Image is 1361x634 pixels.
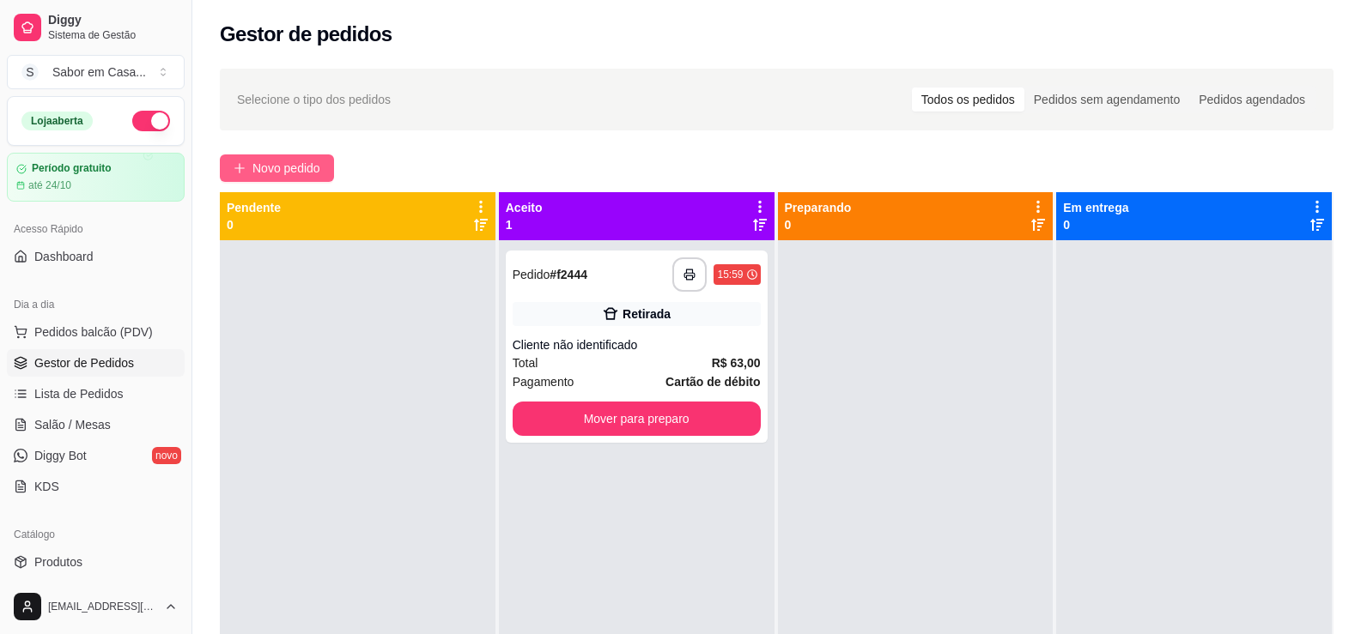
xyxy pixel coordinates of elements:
[28,178,71,192] article: até 24/10
[237,90,391,109] span: Selecione o tipo dos pedidos
[7,586,185,627] button: [EMAIL_ADDRESS][DOMAIN_NAME]
[7,291,185,318] div: Dia a dia
[34,478,59,495] span: KDS
[220,21,392,48] h2: Gestor de pedidos
[220,154,334,182] button: Novo pedido
[7,243,185,270] a: Dashboard
[227,199,281,216] p: Pendente
[1063,216,1128,233] p: 0
[7,349,185,377] a: Gestor de Pedidos
[34,447,87,464] span: Diggy Bot
[785,216,852,233] p: 0
[7,318,185,346] button: Pedidos balcão (PDV)
[506,199,543,216] p: Aceito
[717,268,743,281] div: 15:59
[7,55,185,89] button: Select a team
[34,416,111,433] span: Salão / Mesas
[7,380,185,408] a: Lista de Pedidos
[665,375,760,389] strong: Cartão de débito
[1189,88,1315,112] div: Pedidos agendados
[912,88,1024,112] div: Todos os pedidos
[21,112,93,130] div: Loja aberta
[21,63,39,81] span: S
[513,372,574,391] span: Pagamento
[550,268,587,281] strong: # f2444
[48,28,178,42] span: Sistema de Gestão
[785,199,852,216] p: Preparando
[1024,88,1189,112] div: Pedidos sem agendamento
[227,216,281,233] p: 0
[34,553,82,571] span: Produtos
[132,111,170,131] button: Alterar Status
[7,7,185,48] a: DiggySistema de Gestão
[513,268,550,281] span: Pedido
[513,353,538,372] span: Total
[48,600,157,613] span: [EMAIL_ADDRESS][DOMAIN_NAME]
[7,442,185,469] a: Diggy Botnovo
[32,162,112,175] article: Período gratuito
[513,336,761,353] div: Cliente não identificado
[7,411,185,438] a: Salão / Mesas
[34,354,134,371] span: Gestor de Pedidos
[7,548,185,576] a: Produtos
[252,159,320,178] span: Novo pedido
[7,473,185,500] a: KDS
[506,216,543,233] p: 1
[712,356,761,370] strong: R$ 63,00
[234,162,246,174] span: plus
[7,215,185,243] div: Acesso Rápido
[34,323,153,341] span: Pedidos balcão (PDV)
[513,402,761,436] button: Mover para preparo
[7,153,185,202] a: Período gratuitoaté 24/10
[623,305,671,323] div: Retirada
[52,63,146,81] div: Sabor em Casa ...
[34,248,94,265] span: Dashboard
[34,385,124,402] span: Lista de Pedidos
[48,13,178,28] span: Diggy
[1063,199,1128,216] p: Em entrega
[7,521,185,548] div: Catálogo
